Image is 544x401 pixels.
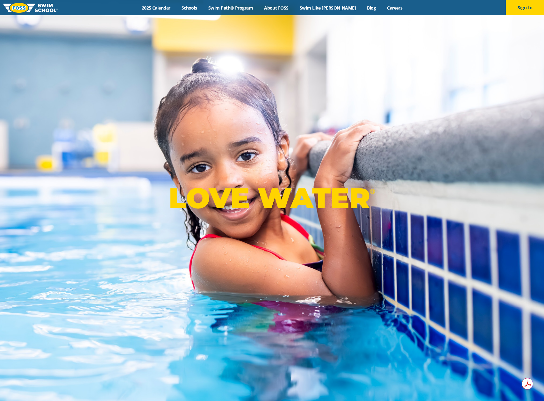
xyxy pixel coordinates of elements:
a: About FOSS [259,5,294,11]
a: Swim Path® Program [203,5,258,11]
a: 2025 Calendar [136,5,176,11]
sup: ® [370,187,375,195]
a: Schools [176,5,203,11]
a: Careers [382,5,408,11]
img: FOSS Swim School Logo [3,3,58,13]
a: Swim Like [PERSON_NAME] [294,5,361,11]
a: Blog [361,5,382,11]
p: LOVE WATER [169,181,375,215]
